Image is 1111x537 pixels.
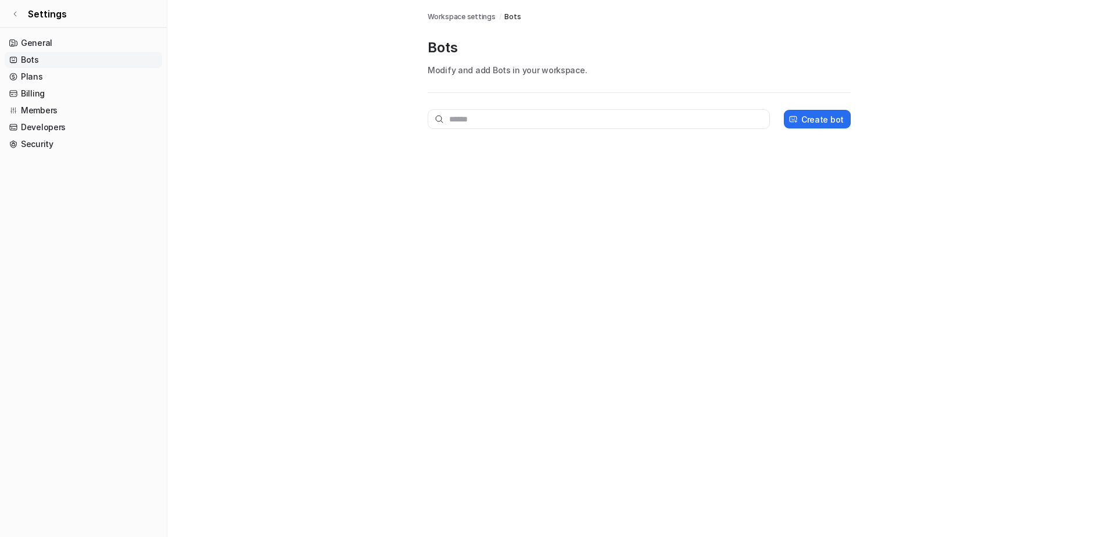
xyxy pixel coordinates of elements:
[5,119,162,135] a: Developers
[28,7,67,21] span: Settings
[784,110,851,128] button: Create bot
[5,52,162,68] a: Bots
[499,12,501,22] span: /
[789,115,798,124] img: create
[504,12,521,22] a: Bots
[5,85,162,102] a: Billing
[801,113,844,126] p: Create bot
[5,35,162,51] a: General
[5,136,162,152] a: Security
[5,102,162,119] a: Members
[428,64,851,76] p: Modify and add Bots in your workspace.
[5,69,162,85] a: Plans
[428,12,496,22] a: Workspace settings
[428,38,851,57] p: Bots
